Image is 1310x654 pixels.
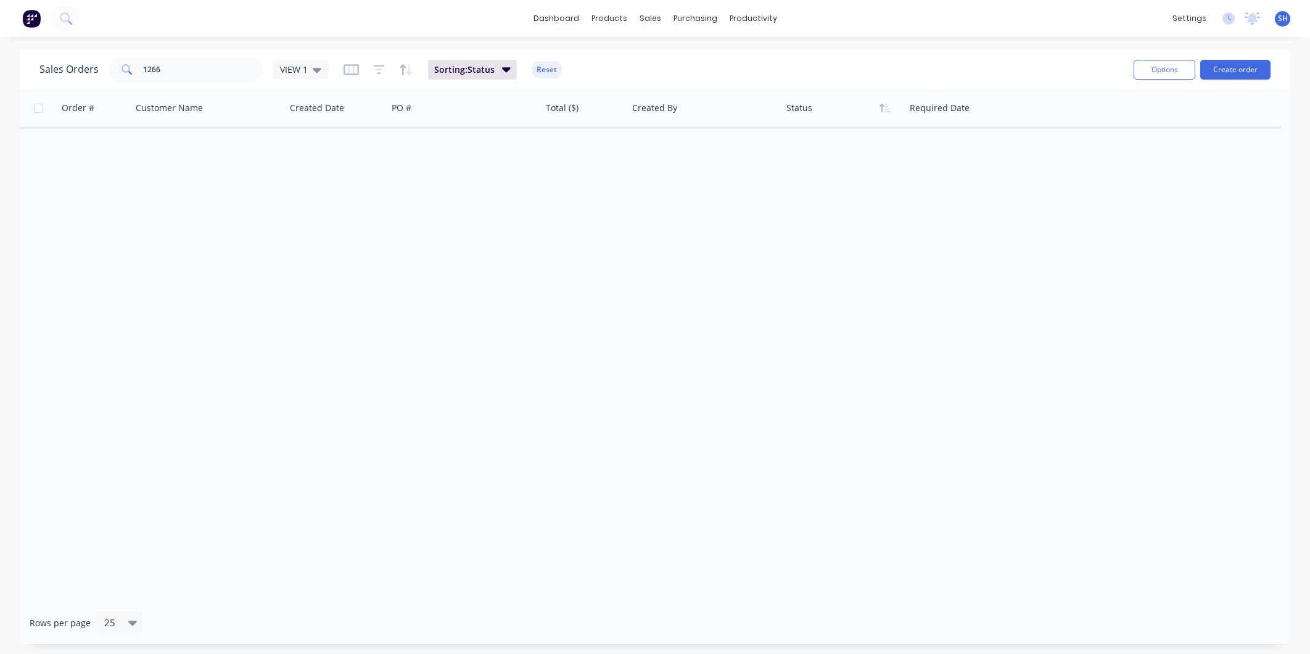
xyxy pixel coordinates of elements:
[428,60,517,80] button: Sorting:Status
[1134,60,1195,80] button: Options
[143,57,263,82] input: Search...
[39,64,99,75] h1: Sales Orders
[723,9,783,28] div: productivity
[280,63,308,76] span: VIEW 1
[30,617,91,629] span: Rows per page
[22,9,41,28] img: Factory
[1200,60,1271,80] button: Create order
[392,102,411,114] div: PO #
[290,102,344,114] div: Created Date
[667,9,723,28] div: purchasing
[633,9,667,28] div: sales
[136,102,203,114] div: Customer Name
[1278,13,1288,24] span: SH
[62,102,94,114] div: Order #
[585,9,633,28] div: products
[632,102,677,114] div: Created By
[910,102,970,114] div: Required Date
[434,64,495,76] span: Sorting: Status
[546,102,579,114] div: Total ($)
[1166,9,1213,28] div: settings
[786,102,812,114] div: Status
[527,9,585,28] a: dashboard
[532,61,562,78] button: Reset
